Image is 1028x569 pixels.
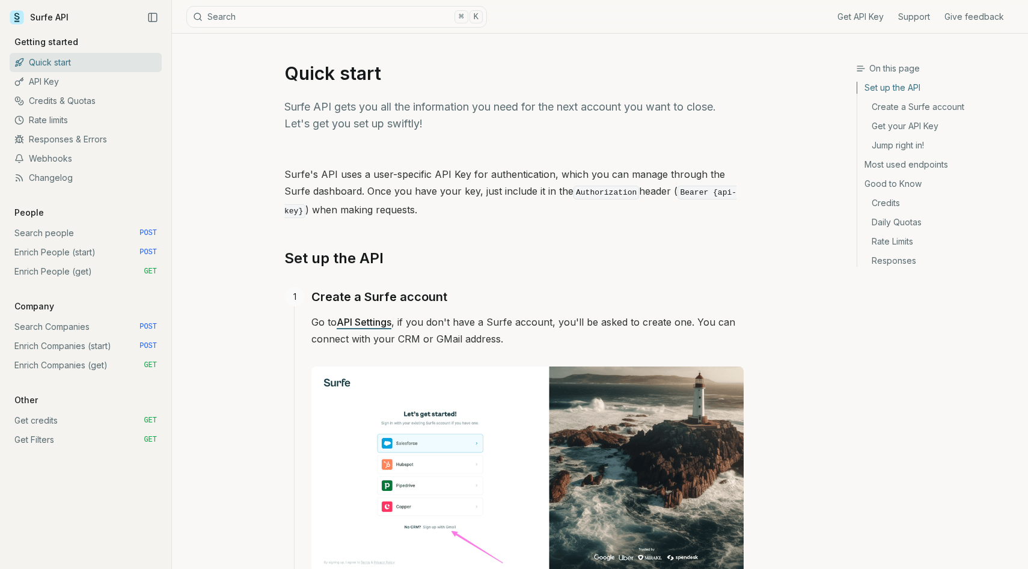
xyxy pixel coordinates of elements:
[10,149,162,168] a: Webhooks
[10,168,162,187] a: Changelog
[10,224,162,243] a: Search people POST
[10,53,162,72] a: Quick start
[311,287,447,306] a: Create a Surfe account
[574,186,639,199] code: Authorization
[10,430,162,449] a: Get Filters GET
[186,6,487,28] button: Search⌘K
[857,193,1018,213] a: Credits
[284,166,744,220] p: Surfe's API uses a user-specific API Key for authentication, which you can manage through the Sur...
[10,394,43,406] p: Other
[10,336,162,356] a: Enrich Companies (start) POST
[139,341,157,351] span: POST
[470,10,483,23] kbd: K
[10,130,162,149] a: Responses & Errors
[857,136,1018,155] a: Jump right in!
[144,361,157,370] span: GET
[139,322,157,332] span: POST
[857,232,1018,251] a: Rate Limits
[856,62,1018,75] h3: On this page
[837,11,884,23] a: Get API Key
[10,111,162,130] a: Rate limits
[857,117,1018,136] a: Get your API Key
[10,207,49,219] p: People
[10,411,162,430] a: Get credits GET
[10,36,83,48] p: Getting started
[311,314,744,347] p: Go to , if you don't have a Surfe account, you'll be asked to create one. You can connect with yo...
[144,435,157,445] span: GET
[10,243,162,262] a: Enrich People (start) POST
[944,11,1004,23] a: Give feedback
[10,262,162,281] a: Enrich People (get) GET
[857,155,1018,174] a: Most used endpoints
[10,72,162,91] a: API Key
[10,91,162,111] a: Credits & Quotas
[857,82,1018,97] a: Set up the API
[857,174,1018,193] a: Good to Know
[857,97,1018,117] a: Create a Surfe account
[337,316,391,328] a: API Settings
[857,251,1018,267] a: Responses
[144,416,157,425] span: GET
[139,248,157,257] span: POST
[139,228,157,238] span: POST
[10,317,162,336] a: Search Companies POST
[454,10,468,23] kbd: ⌘
[144,267,157,276] span: GET
[284,62,744,84] h1: Quick start
[10,356,162,375] a: Enrich Companies (get) GET
[857,213,1018,232] a: Daily Quotas
[284,249,384,268] a: Set up the API
[10,300,59,312] p: Company
[10,8,69,26] a: Surfe API
[898,11,930,23] a: Support
[144,8,162,26] button: Collapse Sidebar
[284,99,744,132] p: Surfe API gets you all the information you need for the next account you want to close. Let's get...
